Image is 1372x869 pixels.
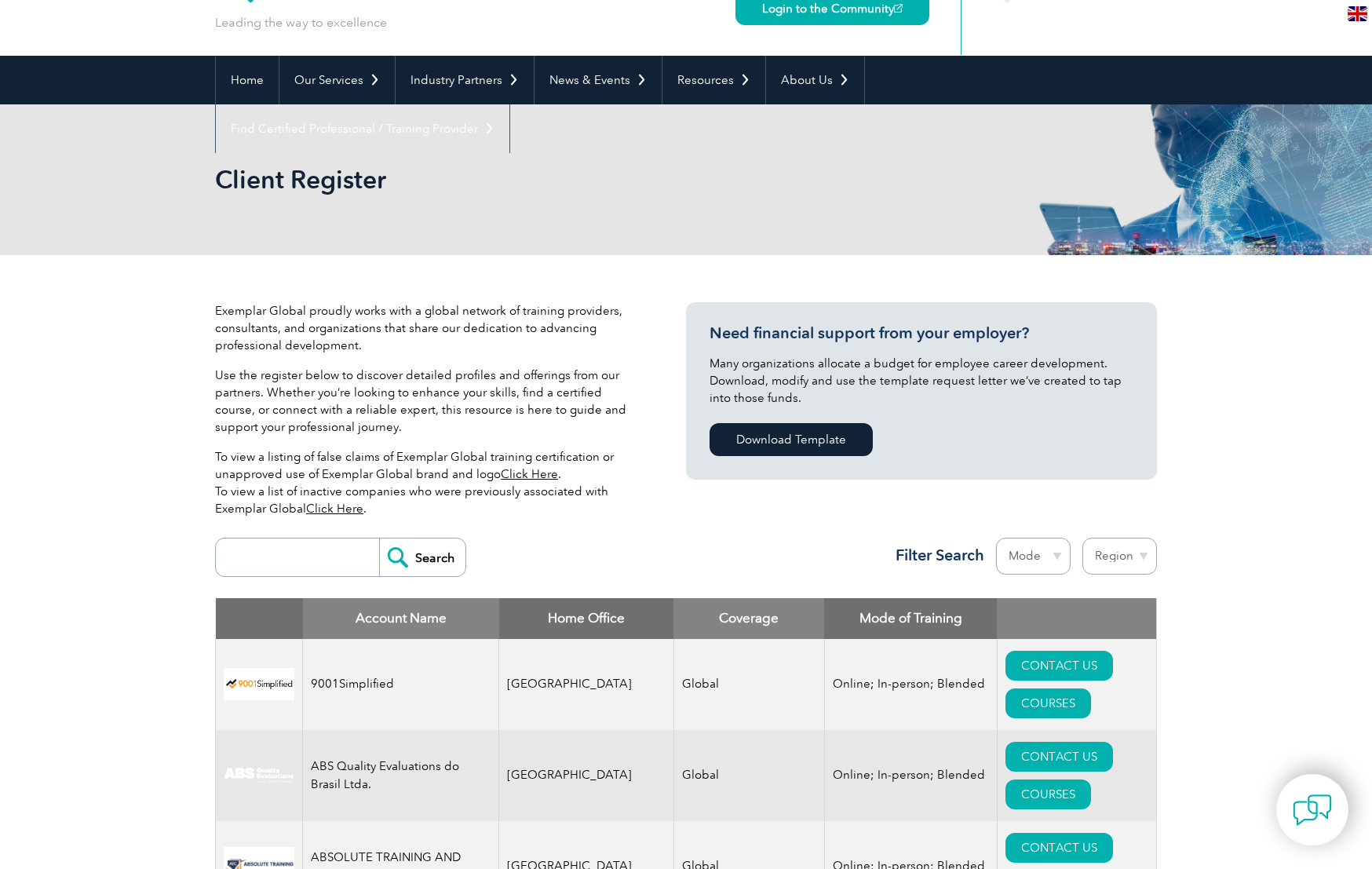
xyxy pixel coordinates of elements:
[215,167,874,192] h2: Client Register
[396,56,534,104] a: Industry Partners
[766,56,864,104] a: About Us
[997,598,1156,639] th: : activate to sort column ascending
[215,448,639,517] p: To view a listing of false claims of Exemplar Global training certification or unapproved use of ...
[216,56,279,104] a: Home
[1005,742,1113,772] a: CONTACT US
[379,539,465,576] input: Search
[499,639,674,730] td: [GEOGRAPHIC_DATA]
[535,56,662,104] a: News & Events
[824,730,997,821] td: Online; In-person; Blended
[1005,780,1091,809] a: COURSES
[824,598,997,639] th: Mode of Training: activate to sort column ascending
[224,767,294,784] img: c92924ac-d9bc-ea11-a814-000d3a79823d-logo.jpg
[673,730,824,821] td: Global
[499,730,674,821] td: [GEOGRAPHIC_DATA]
[303,639,499,730] td: 9001Simplified
[1348,6,1367,21] img: en
[224,668,294,700] img: 37c9c059-616f-eb11-a812-002248153038-logo.png
[215,367,639,436] p: Use the register below to discover detailed profiles and offerings from our partners. Whether you...
[1293,790,1332,830] img: contact-chat.png
[894,4,903,13] img: open_square.png
[499,598,674,639] th: Home Office: activate to sort column ascending
[303,598,499,639] th: Account Name: activate to sort column descending
[1005,833,1113,863] a: CONTACT US
[710,355,1133,407] p: Many organizations allocate a budget for employee career development. Download, modify and use th...
[306,502,363,516] a: Click Here
[673,639,824,730] td: Global
[216,104,509,153] a: Find Certified Professional / Training Provider
[710,423,873,456] a: Download Template
[279,56,395,104] a: Our Services
[215,14,387,31] p: Leading the way to excellence
[501,467,558,481] a: Click Here
[662,56,765,104] a: Resources
[886,546,984,565] h3: Filter Search
[1005,651,1113,681] a: CONTACT US
[824,639,997,730] td: Online; In-person; Blended
[1005,688,1091,718] a: COURSES
[215,302,639,354] p: Exemplar Global proudly works with a global network of training providers, consultants, and organ...
[673,598,824,639] th: Coverage: activate to sort column ascending
[710,323,1133,343] h3: Need financial support from your employer?
[303,730,499,821] td: ABS Quality Evaluations do Brasil Ltda.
